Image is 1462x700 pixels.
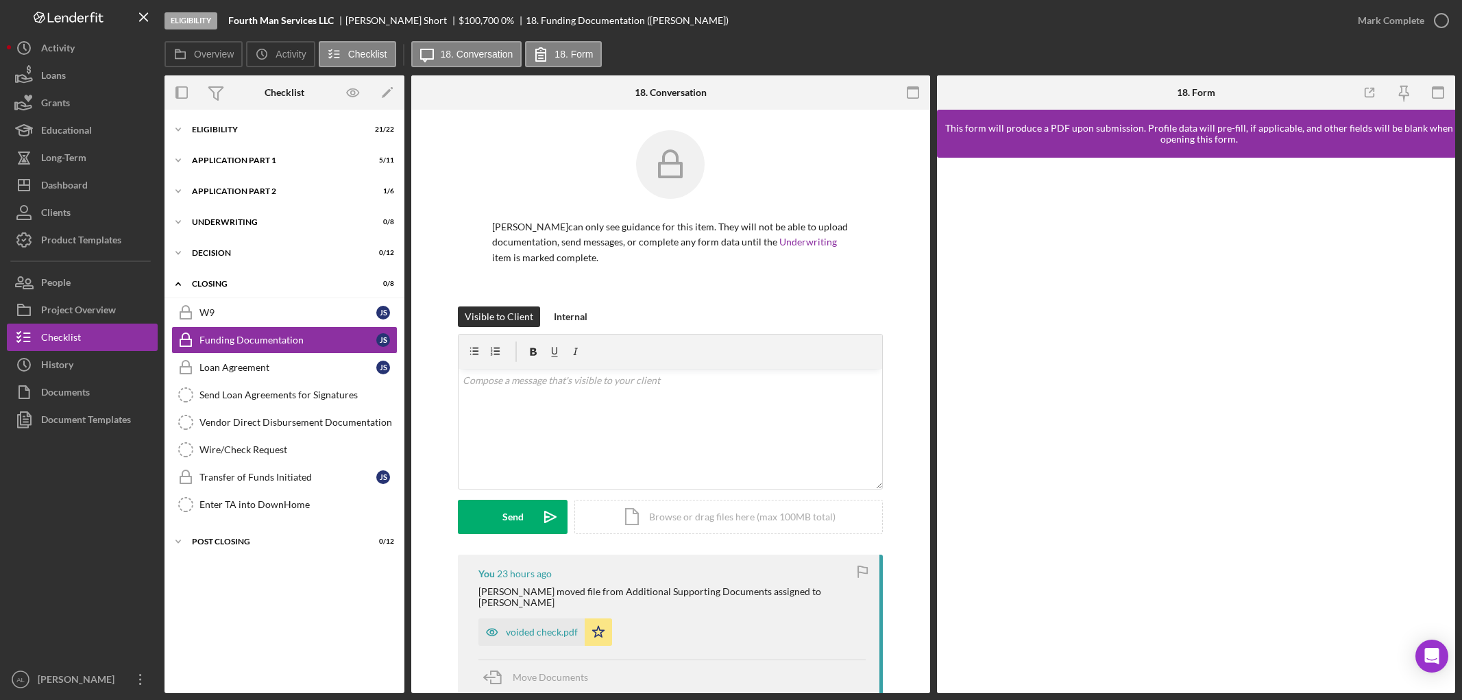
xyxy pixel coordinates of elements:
[1415,640,1448,673] div: Open Intercom Messenger
[478,660,602,695] button: Move Documents
[171,409,398,436] a: Vendor Direct Disbursement Documentation
[171,354,398,381] a: Loan AgreementJS
[459,14,499,26] span: $100,700
[779,236,837,248] a: Underwriting
[171,326,398,354] a: Funding DocumentationJS
[192,125,360,134] div: Eligibility
[199,417,397,428] div: Vendor Direct Disbursement Documentation
[319,41,396,67] button: Checklist
[376,333,390,347] div: J S
[497,568,552,579] time: 2025-10-07 22:20
[16,676,25,684] text: AL
[554,306,587,327] div: Internal
[246,41,315,67] button: Activity
[199,472,376,483] div: Transfer of Funds Initiated
[369,156,394,165] div: 5 / 11
[465,306,533,327] div: Visible to Client
[478,618,612,646] button: voided check.pdf
[369,125,394,134] div: 21 / 22
[171,436,398,463] a: Wire/Check Request
[411,41,522,67] button: 18. Conversation
[1177,87,1215,98] div: 18. Form
[171,491,398,518] a: Enter TA into DownHome
[348,49,387,60] label: Checklist
[555,49,593,60] label: 18. Form
[165,12,217,29] div: Eligibility
[265,87,304,98] div: Checklist
[171,299,398,326] a: W9JS
[376,361,390,374] div: J S
[951,171,1443,679] iframe: Lenderfit form
[199,307,376,318] div: W9
[635,87,707,98] div: 18. Conversation
[369,538,394,546] div: 0 / 12
[199,444,397,455] div: Wire/Check Request
[194,49,234,60] label: Overview
[345,15,459,26] div: [PERSON_NAME] Short
[525,41,602,67] button: 18. Form
[165,41,243,67] button: Overview
[34,666,123,697] div: [PERSON_NAME]
[526,15,729,26] div: 18. Funding Documentation ([PERSON_NAME])
[192,538,360,546] div: Post Closing
[478,586,866,608] div: [PERSON_NAME] moved file from Additional Supporting Documents assigned to [PERSON_NAME]
[369,249,394,257] div: 0 / 12
[171,463,398,491] a: Transfer of Funds InitiatedJS
[369,280,394,288] div: 0 / 8
[513,671,588,683] span: Move Documents
[1344,7,1455,34] button: Mark Complete
[502,500,524,534] div: Send
[7,666,158,693] button: AL[PERSON_NAME]
[192,249,360,257] div: Decision
[276,49,306,60] label: Activity
[547,306,594,327] button: Internal
[492,219,849,265] p: [PERSON_NAME] can only see guidance for this item. They will not be able to upload documentation,...
[199,335,376,346] div: Funding Documentation
[441,49,513,60] label: 18. Conversation
[199,362,376,373] div: Loan Agreement
[506,627,578,638] div: voided check.pdf
[376,306,390,319] div: J S
[458,306,540,327] button: Visible to Client
[192,218,360,226] div: Underwriting
[171,381,398,409] a: Send Loan Agreements for Signatures
[192,280,360,288] div: Closing
[228,15,334,26] b: Fourth Man Services LLC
